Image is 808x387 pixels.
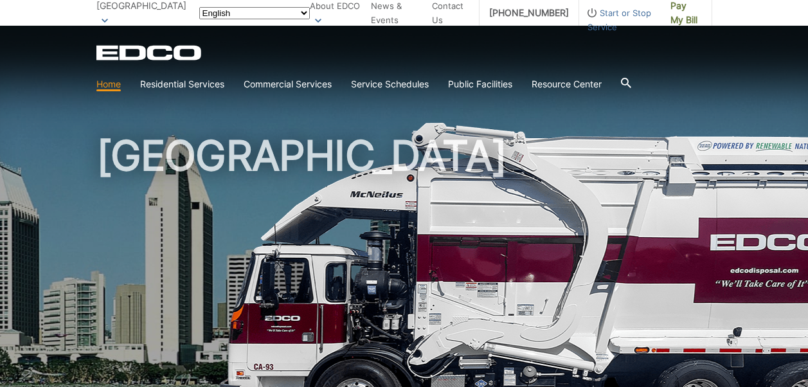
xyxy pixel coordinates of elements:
a: EDCD logo. Return to the homepage. [96,45,203,60]
a: Residential Services [140,77,224,91]
a: Commercial Services [244,77,332,91]
a: Public Facilities [448,77,512,91]
a: Service Schedules [351,77,429,91]
select: Select a language [199,7,310,19]
a: Home [96,77,121,91]
a: Resource Center [532,77,602,91]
